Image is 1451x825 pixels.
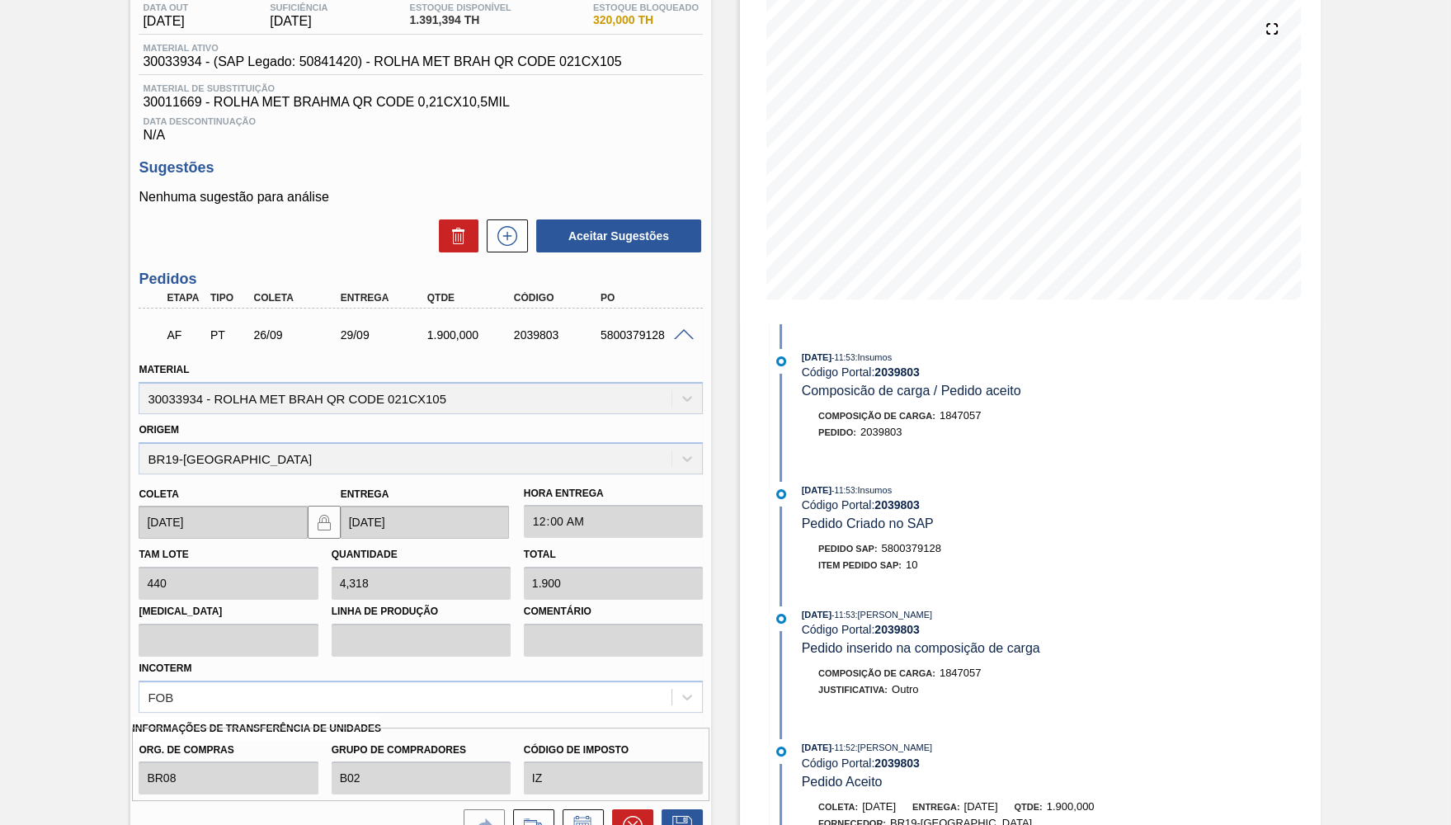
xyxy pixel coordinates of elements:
[776,747,786,757] img: atual
[802,384,1021,398] span: Composicão de carga / Pedido aceito
[139,424,179,436] label: Origem
[510,328,606,342] div: 2039803
[332,549,398,560] label: Quantidade
[596,292,693,304] div: PO
[524,482,703,506] label: Hora Entrega
[139,190,703,205] p: Nenhuma sugestão para análise
[132,717,381,741] label: Informações de Transferência de Unidades
[818,427,856,437] span: Pedido :
[862,800,896,813] span: [DATE]
[139,271,703,288] h3: Pedidos
[1047,800,1095,813] span: 1.900,000
[776,489,786,499] img: atual
[524,600,703,624] label: Comentário
[831,743,855,752] span: - 11:52
[802,757,1194,770] div: Código Portal:
[874,623,920,636] strong: 2039803
[143,95,699,110] span: 30011669 - ROLHA MET BRAHMA QR CODE 0,21CX10,5MIL
[143,43,621,53] span: Material ativo
[139,506,307,539] input: dd/mm/yyyy
[802,775,883,789] span: Pedido Aceito
[143,2,188,12] span: Data out
[139,549,188,560] label: Tam lote
[143,83,699,93] span: Material de Substituição
[596,328,693,342] div: 5800379128
[776,614,786,624] img: atual
[163,317,207,353] div: Aguardando Faturamento
[802,641,1040,655] span: Pedido inserido na composição de carga
[410,2,511,12] span: Estoque Disponível
[802,365,1194,379] div: Código Portal:
[423,328,520,342] div: 1.900,000
[855,485,892,495] span: : Insumos
[143,54,621,69] span: 30033934 - (SAP Legado: 50841420) - ROLHA MET BRAH QR CODE 021CX105
[332,738,511,762] label: Grupo de Compradores
[802,498,1194,511] div: Código Portal:
[143,14,188,29] span: [DATE]
[332,600,511,624] label: Linha de Produção
[940,667,982,679] span: 1847057
[802,485,831,495] span: [DATE]
[818,802,858,812] span: Coleta:
[250,328,346,342] div: 26/09/2025
[270,14,327,29] span: [DATE]
[163,292,207,304] div: Etapa
[818,411,935,421] span: Composição de Carga :
[139,600,318,624] label: [MEDICAL_DATA]
[410,14,511,26] span: 1.391,394 TH
[593,14,699,26] span: 320,000 TH
[139,159,703,177] h3: Sugestões
[423,292,520,304] div: Qtde
[906,559,917,571] span: 10
[337,328,433,342] div: 29/09/2025
[1014,802,1042,812] span: Qtde:
[892,683,919,695] span: Outro
[250,292,346,304] div: Coleta
[528,218,703,254] div: Aceitar Sugestões
[802,742,831,752] span: [DATE]
[167,328,203,342] p: AF
[308,506,341,539] button: locked
[341,506,509,539] input: dd/mm/yyyy
[963,800,997,813] span: [DATE]
[776,356,786,366] img: atual
[143,116,699,126] span: Data Descontinuação
[802,352,831,362] span: [DATE]
[270,2,327,12] span: Suficiência
[524,738,703,762] label: Código de Imposto
[536,219,701,252] button: Aceitar Sugestões
[818,685,888,695] span: Justificativa:
[139,110,703,143] div: N/A
[855,742,932,752] span: : [PERSON_NAME]
[874,498,920,511] strong: 2039803
[855,352,892,362] span: : Insumos
[802,610,831,620] span: [DATE]
[802,623,1194,636] div: Código Portal:
[139,738,318,762] label: Org. de Compras
[831,353,855,362] span: - 11:53
[818,560,902,570] span: Item pedido SAP:
[314,512,334,532] img: locked
[882,542,941,554] span: 5800379128
[139,662,191,674] label: Incoterm
[524,549,556,560] label: Total
[148,690,173,704] div: FOB
[337,292,433,304] div: Entrega
[341,488,389,500] label: Entrega
[802,516,934,530] span: Pedido Criado no SAP
[593,2,699,12] span: Estoque Bloqueado
[874,757,920,770] strong: 2039803
[940,409,982,422] span: 1847057
[818,544,878,554] span: Pedido SAP:
[874,365,920,379] strong: 2039803
[206,292,251,304] div: Tipo
[478,219,528,252] div: Nova sugestão
[206,328,251,342] div: Pedido de Transferência
[139,364,189,375] label: Material
[510,292,606,304] div: Código
[860,426,902,438] span: 2039803
[139,488,178,500] label: Coleta
[818,668,935,678] span: Composição de Carga :
[831,486,855,495] span: - 11:53
[912,802,959,812] span: Entrega:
